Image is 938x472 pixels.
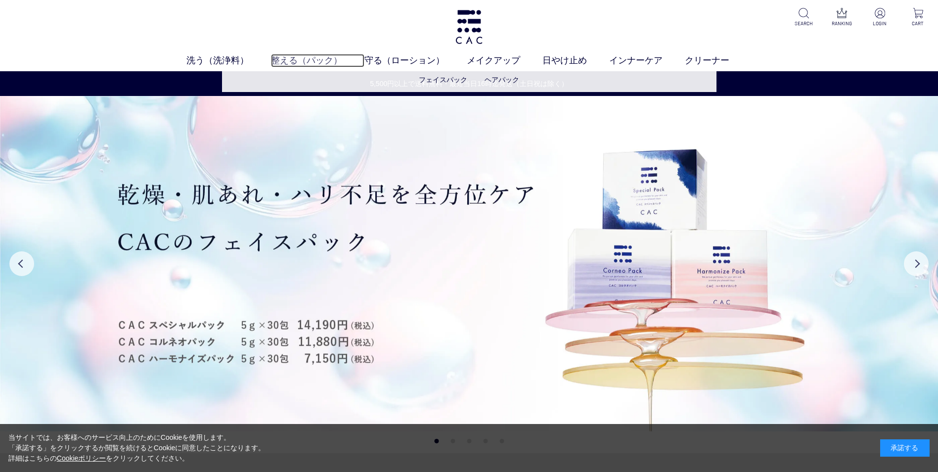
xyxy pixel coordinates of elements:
a: RANKING [830,8,854,27]
a: 洗う（洗浄料） [186,54,271,67]
button: Next [904,251,929,276]
div: 承諾する [880,439,930,457]
p: CART [906,20,930,27]
a: ヘアパック [485,76,519,84]
a: CART [906,8,930,27]
p: LOGIN [868,20,892,27]
div: 当サイトでは、お客様へのサービス向上のためにCookieを使用します。 「承諾する」をクリックするか閲覧を続けるとCookieに同意したことになります。 詳細はこちらの をクリックしてください。 [8,432,266,464]
a: フェイスパック [419,76,467,84]
a: 5,500円以上で送料無料・最短当日16時迄発送（土日祝は除く） [0,79,938,89]
a: SEARCH [792,8,816,27]
a: メイクアップ [467,54,542,67]
a: インナーケア [609,54,685,67]
img: logo [454,10,484,44]
a: LOGIN [868,8,892,27]
p: RANKING [830,20,854,27]
a: 日やけ止め [542,54,609,67]
button: Previous [9,251,34,276]
a: クリーナー [685,54,752,67]
p: SEARCH [792,20,816,27]
a: 整える（パック） [271,54,364,67]
a: 守る（ローション） [364,54,467,67]
a: Cookieポリシー [57,454,106,462]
